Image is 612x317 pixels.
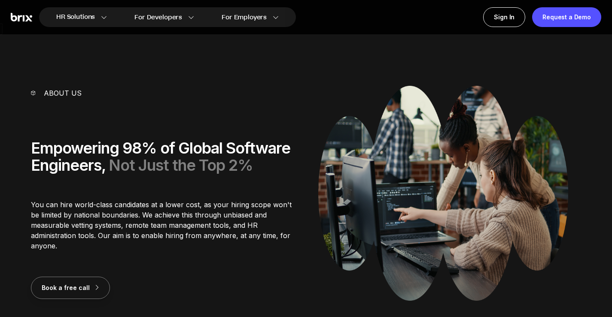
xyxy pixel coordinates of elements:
[44,88,82,98] p: About us
[31,277,110,299] button: Book a free call
[318,86,568,301] img: About Us
[222,13,267,22] span: For Employers
[56,10,95,24] span: HR Solutions
[134,13,182,22] span: For Developers
[532,7,601,27] a: Request a Demo
[31,139,294,174] div: Empowering 98% of Global Software Engineers,
[31,199,294,251] p: You can hire world-class candidates at a lower cost, as your hiring scope won't be limited by nat...
[11,13,32,22] img: Brix Logo
[109,156,253,175] span: Not Just the Top 2%
[31,91,35,95] img: vector
[31,283,110,292] a: Book a free call
[483,7,525,27] a: Sign In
